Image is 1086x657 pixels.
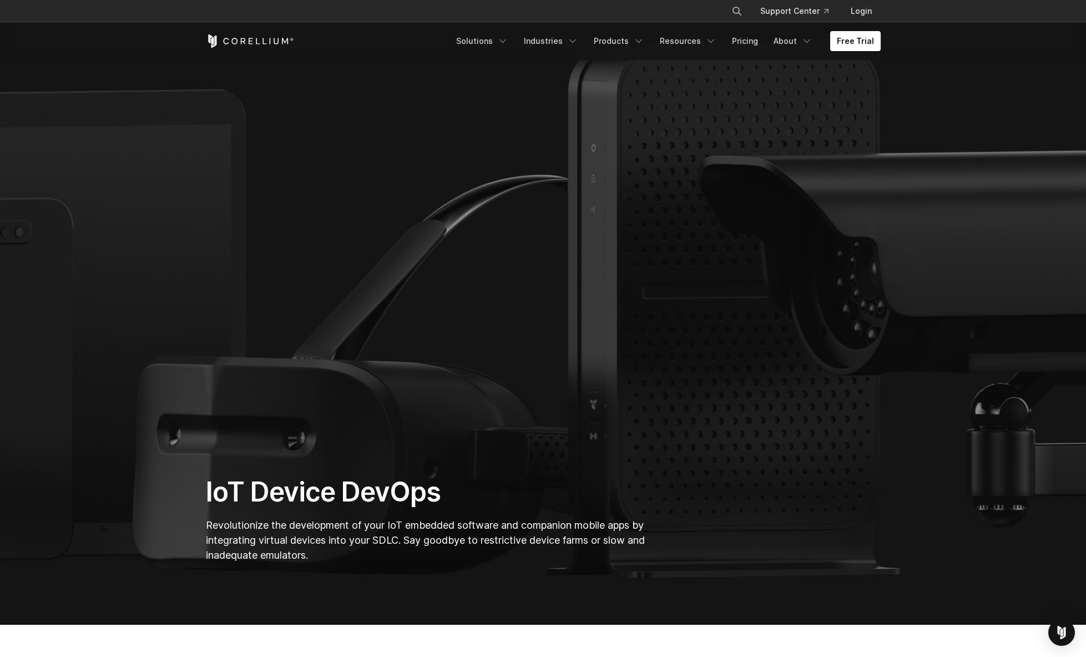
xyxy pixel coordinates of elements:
[206,34,294,48] a: Corellium Home
[449,31,881,51] div: Navigation Menu
[449,31,515,51] a: Solutions
[206,475,648,509] h1: IoT Device DevOps
[842,1,881,21] a: Login
[653,31,723,51] a: Resources
[767,31,819,51] a: About
[725,31,765,51] a: Pricing
[1048,619,1075,646] div: Open Intercom Messenger
[587,31,651,51] a: Products
[718,1,881,21] div: Navigation Menu
[517,31,585,51] a: Industries
[727,1,747,21] button: Search
[830,31,881,51] a: Free Trial
[751,1,837,21] a: Support Center
[206,519,645,561] span: Revolutionize the development of your IoT embedded software and companion mobile apps by integrat...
